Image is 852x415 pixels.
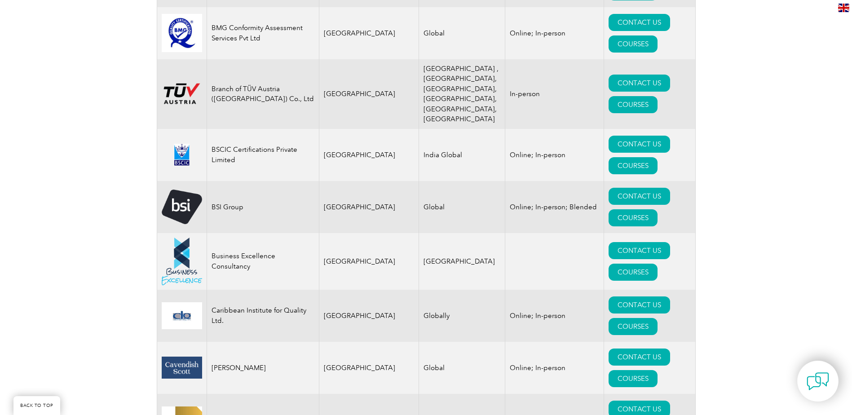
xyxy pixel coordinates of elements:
img: 58800226-346f-eb11-a812-00224815377e-logo.png [162,357,202,379]
td: Online; In-person [505,342,604,394]
td: Globally [419,290,505,342]
a: CONTACT US [609,75,670,92]
a: CONTACT US [609,14,670,31]
img: 48df379e-2966-eb11-a812-00224814860b-logo.png [162,238,202,285]
a: COURSES [609,96,658,113]
td: [GEOGRAPHIC_DATA] [319,129,419,181]
td: BSCIC Certifications Private Limited [207,129,319,181]
a: CONTACT US [609,349,670,366]
a: CONTACT US [609,242,670,259]
td: [GEOGRAPHIC_DATA] [319,342,419,394]
td: [GEOGRAPHIC_DATA] [319,59,419,129]
td: [GEOGRAPHIC_DATA] [319,290,419,342]
td: Online; In-person [505,129,604,181]
a: BACK TO TOP [13,396,60,415]
a: COURSES [609,264,658,281]
td: Online; In-person [505,7,604,59]
td: Online; In-person [505,290,604,342]
td: Global [419,181,505,233]
td: Global [419,342,505,394]
a: CONTACT US [609,296,670,313]
td: India Global [419,129,505,181]
a: COURSES [609,370,658,387]
a: COURSES [609,157,658,174]
a: CONTACT US [609,188,670,205]
td: In-person [505,59,604,129]
td: [GEOGRAPHIC_DATA] [319,7,419,59]
img: contact-chat.png [807,370,829,393]
td: [GEOGRAPHIC_DATA] [319,233,419,290]
td: [GEOGRAPHIC_DATA] [319,181,419,233]
td: Online; In-person; Blended [505,181,604,233]
td: Global [419,7,505,59]
img: ad2ea39e-148b-ed11-81ac-0022481565fd-logo.png [162,83,202,105]
td: BMG Conformity Assessment Services Pvt Ltd [207,7,319,59]
img: 5f72c78c-dabc-ea11-a814-000d3a79823d-logo.png [162,190,202,224]
td: [GEOGRAPHIC_DATA] [419,233,505,290]
a: CONTACT US [609,136,670,153]
img: 6d429293-486f-eb11-a812-002248153038-logo.jpg [162,14,202,52]
td: Business Excellence Consultancy [207,233,319,290]
img: en [838,4,849,12]
a: COURSES [609,318,658,335]
td: BSI Group [207,181,319,233]
td: [PERSON_NAME] [207,342,319,394]
img: d624547b-a6e0-e911-a812-000d3a795b83-logo.png [162,144,202,166]
a: COURSES [609,209,658,226]
td: [GEOGRAPHIC_DATA] ,[GEOGRAPHIC_DATA], [GEOGRAPHIC_DATA], [GEOGRAPHIC_DATA], [GEOGRAPHIC_DATA], [G... [419,59,505,129]
td: Branch of TÜV Austria ([GEOGRAPHIC_DATA]) Co., Ltd [207,59,319,129]
img: d6ccebca-6c76-ed11-81ab-0022481565fd-logo.jpg [162,302,202,329]
td: Caribbean Institute for Quality Ltd. [207,290,319,342]
a: COURSES [609,35,658,53]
